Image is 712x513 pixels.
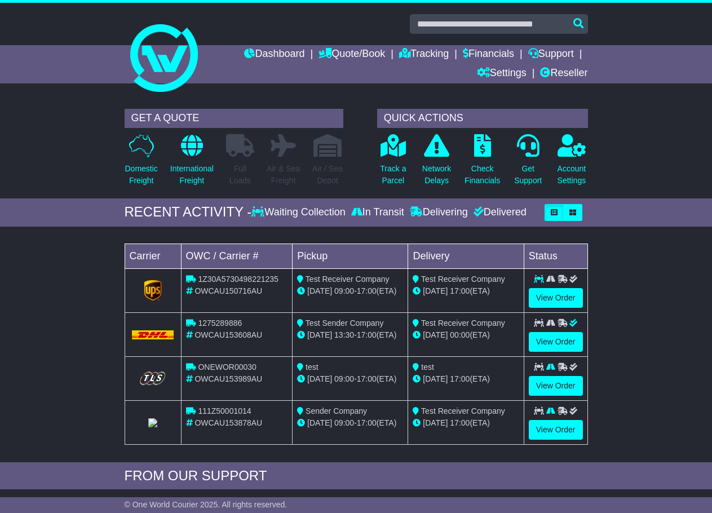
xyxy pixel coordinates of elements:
[408,244,524,268] td: Delivery
[194,330,262,339] span: OWCAU153608AU
[413,417,519,429] div: (ETA)
[307,374,332,383] span: [DATE]
[132,369,174,387] img: GetCarrierServiceLogo
[170,134,214,193] a: InternationalFreight
[422,163,451,187] p: Network Delays
[148,418,157,427] img: StarTrack.png
[198,275,278,284] span: 1Z30A5730498221235
[125,163,158,187] p: Domestic Freight
[348,206,407,219] div: In Transit
[297,417,403,429] div: - (ETA)
[198,362,256,372] span: ONEWOR00030
[125,134,158,193] a: DomesticFreight
[194,374,262,383] span: OWCAU153989AU
[357,418,377,427] span: 17:00
[125,244,181,268] td: Carrier
[226,163,254,187] p: Full Loads
[334,418,354,427] span: 09:00
[297,373,403,385] div: - (ETA)
[181,244,293,268] td: OWC / Carrier #
[319,45,385,64] a: Quote/Book
[267,163,300,187] p: Air & Sea Freight
[423,286,448,295] span: [DATE]
[306,362,319,372] span: test
[379,134,406,193] a: Track aParcel
[524,244,587,268] td: Status
[450,418,470,427] span: 17:00
[307,330,332,339] span: [DATE]
[421,362,434,372] span: test
[450,286,470,295] span: 17:00
[477,64,527,83] a: Settings
[357,286,377,295] span: 17:00
[413,373,519,385] div: (ETA)
[413,329,519,341] div: (ETA)
[194,418,262,427] span: OWCAU153878AU
[464,134,501,193] a: CheckFinancials
[307,418,332,427] span: [DATE]
[307,286,332,295] span: [DATE]
[450,330,470,339] span: 00:00
[198,406,251,415] span: 111Z50001014
[465,163,500,187] p: Check Financials
[529,332,583,352] a: View Order
[558,163,586,187] p: Account Settings
[312,163,343,187] p: Air / Sea Depot
[244,45,304,64] a: Dashboard
[422,134,452,193] a: NetworkDelays
[529,376,583,396] a: View Order
[293,244,408,268] td: Pickup
[306,406,367,415] span: Sender Company
[557,134,587,193] a: AccountSettings
[421,406,505,415] span: Test Receiver Company
[423,330,448,339] span: [DATE]
[421,275,505,284] span: Test Receiver Company
[357,374,377,383] span: 17:00
[125,109,343,128] div: GET A QUOTE
[423,374,448,383] span: [DATE]
[334,330,354,339] span: 13:30
[377,109,588,128] div: QUICK ACTIONS
[399,45,449,64] a: Tracking
[463,45,514,64] a: Financials
[529,420,583,440] a: View Order
[514,134,542,193] a: GetSupport
[198,319,242,328] span: 1275289886
[413,285,519,297] div: (ETA)
[125,204,252,220] div: RECENT ACTIVITY -
[297,285,403,297] div: - (ETA)
[194,286,262,295] span: OWCAU150716AU
[125,468,588,484] div: FROM OUR SUPPORT
[306,319,384,328] span: Test Sender Company
[540,64,587,83] a: Reseller
[423,418,448,427] span: [DATE]
[357,330,377,339] span: 17:00
[471,206,527,219] div: Delivered
[421,319,505,328] span: Test Receiver Company
[334,286,354,295] span: 09:00
[380,163,406,187] p: Track a Parcel
[529,288,583,308] a: View Order
[297,329,403,341] div: - (ETA)
[407,206,471,219] div: Delivering
[125,500,288,509] span: © One World Courier 2025. All rights reserved.
[450,374,470,383] span: 17:00
[528,45,574,64] a: Support
[306,275,390,284] span: Test Receiver Company
[170,163,214,187] p: International Freight
[132,330,174,339] img: DHL.png
[141,279,164,302] img: UPS.png
[514,163,542,187] p: Get Support
[251,206,348,219] div: Waiting Collection
[334,374,354,383] span: 09:00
